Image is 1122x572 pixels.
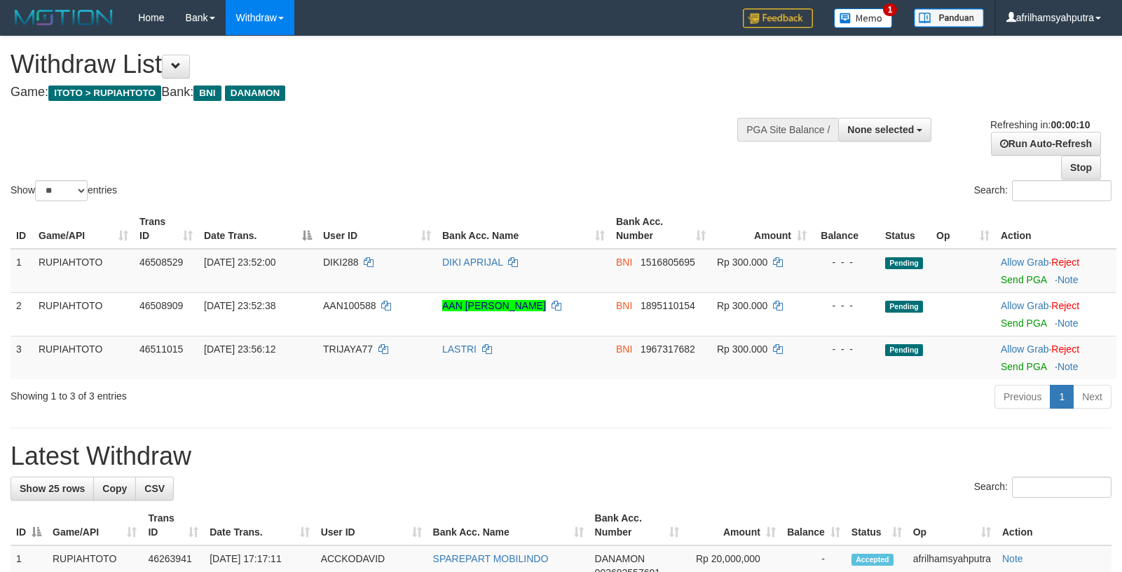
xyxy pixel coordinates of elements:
[818,342,874,356] div: - - -
[1058,361,1079,372] a: Note
[198,209,317,249] th: Date Trans.: activate to sort column descending
[93,477,136,500] a: Copy
[641,300,695,311] span: Copy 1895110154 to clipboard
[323,257,359,268] span: DIKI288
[851,554,894,566] span: Accepted
[1002,553,1023,564] a: Note
[711,209,812,249] th: Amount: activate to sort column ascending
[1058,274,1079,285] a: Note
[135,477,174,500] a: CSV
[908,505,997,545] th: Op: activate to sort column ascending
[1001,361,1046,372] a: Send PGA
[610,209,711,249] th: Bank Acc. Number: activate to sort column ascending
[48,86,161,101] span: ITOTO > RUPIAHTOTO
[1001,300,1051,311] span: ·
[204,257,275,268] span: [DATE] 23:52:00
[743,8,813,28] img: Feedback.jpg
[1001,343,1048,355] a: Allow Grab
[204,343,275,355] span: [DATE] 23:56:12
[1051,300,1079,311] a: Reject
[1001,274,1046,285] a: Send PGA
[144,483,165,494] span: CSV
[885,301,923,313] span: Pending
[616,343,632,355] span: BNI
[589,505,685,545] th: Bank Acc. Number: activate to sort column ascending
[834,8,893,28] img: Button%20Memo.svg
[139,300,183,311] span: 46508909
[139,343,183,355] span: 46511015
[885,257,923,269] span: Pending
[11,180,117,201] label: Show entries
[995,336,1116,379] td: ·
[11,86,734,100] h4: Game: Bank:
[11,292,33,336] td: 2
[134,209,198,249] th: Trans ID: activate to sort column ascending
[818,299,874,313] div: - - -
[1051,343,1079,355] a: Reject
[914,8,984,27] img: panduan.png
[323,300,376,311] span: AAN100588
[717,257,767,268] span: Rp 300.000
[442,343,477,355] a: LASTRI
[717,343,767,355] span: Rp 300.000
[1001,318,1046,329] a: Send PGA
[102,483,127,494] span: Copy
[717,300,767,311] span: Rp 300.000
[1051,257,1079,268] a: Reject
[781,505,846,545] th: Balance: activate to sort column ascending
[427,505,589,545] th: Bank Acc. Name: activate to sort column ascending
[990,119,1090,130] span: Refreshing in:
[1051,119,1090,130] strong: 00:00:10
[433,553,549,564] a: SPAREPART MOBILINDO
[818,255,874,269] div: - - -
[685,505,781,545] th: Amount: activate to sort column ascending
[1050,385,1074,409] a: 1
[974,180,1111,201] label: Search:
[33,336,134,379] td: RUPIAHTOTO
[974,477,1111,498] label: Search:
[442,300,546,311] a: AAN [PERSON_NAME]
[1058,318,1079,329] a: Note
[315,505,427,545] th: User ID: activate to sort column ascending
[812,209,880,249] th: Balance
[995,209,1116,249] th: Action
[225,86,286,101] span: DANAMON
[33,292,134,336] td: RUPIAHTOTO
[204,300,275,311] span: [DATE] 23:52:38
[35,180,88,201] select: Showentries
[323,343,373,355] span: TRIJAYA77
[737,118,838,142] div: PGA Site Balance /
[880,209,931,249] th: Status
[595,553,645,564] span: DANAMON
[883,4,898,16] span: 1
[847,124,914,135] span: None selected
[1061,156,1101,179] a: Stop
[11,336,33,379] td: 3
[11,505,47,545] th: ID: activate to sort column descending
[1001,257,1051,268] span: ·
[1001,300,1048,311] a: Allow Grab
[997,505,1111,545] th: Action
[317,209,437,249] th: User ID: activate to sort column ascending
[1012,180,1111,201] input: Search:
[991,132,1101,156] a: Run Auto-Refresh
[437,209,610,249] th: Bank Acc. Name: activate to sort column ascending
[139,257,183,268] span: 46508529
[1001,257,1048,268] a: Allow Grab
[838,118,931,142] button: None selected
[33,249,134,293] td: RUPIAHTOTO
[616,257,632,268] span: BNI
[641,343,695,355] span: Copy 1967317682 to clipboard
[885,344,923,356] span: Pending
[11,50,734,79] h1: Withdraw List
[20,483,85,494] span: Show 25 rows
[931,209,995,249] th: Op: activate to sort column ascending
[1073,385,1111,409] a: Next
[11,383,457,403] div: Showing 1 to 3 of 3 entries
[846,505,908,545] th: Status: activate to sort column ascending
[11,477,94,500] a: Show 25 rows
[193,86,221,101] span: BNI
[442,257,503,268] a: DIKI APRIJAL
[11,7,117,28] img: MOTION_logo.png
[616,300,632,311] span: BNI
